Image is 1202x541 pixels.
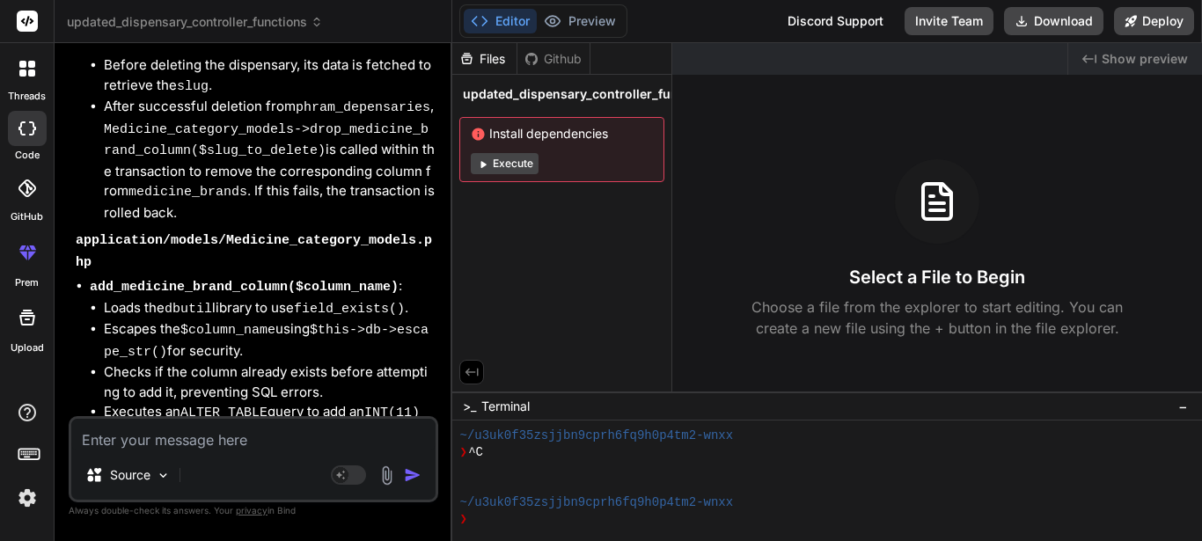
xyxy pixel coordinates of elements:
[459,494,733,511] span: ~/u3uk0f35zsjjbn9cprh6fq9h0p4tm2-wnxx
[15,148,40,163] label: code
[11,340,44,355] label: Upload
[177,79,209,94] code: slug
[76,233,432,270] code: application/models/Medicine_category_models.php
[165,302,212,317] code: dbutil
[104,298,435,320] li: Loads the library to use .
[481,398,530,415] span: Terminal
[849,265,1025,289] h3: Select a File to Begin
[1114,7,1194,35] button: Deploy
[452,50,517,68] div: Files
[740,296,1134,339] p: Choose a file from the explorer to start editing. You can create a new file using the + button in...
[90,276,435,445] li: :
[180,323,275,338] code: $column_name
[1175,392,1191,420] button: −
[459,428,733,444] span: ~/u3uk0f35zsjjbn9cprh6fq9h0p4tm2-wnxx
[104,323,429,360] code: $this->db->escape_str()
[471,153,539,174] button: Execute
[459,444,468,461] span: ❯
[90,34,435,223] li: :
[69,502,438,519] p: Always double-check its answers. Your in Bind
[8,89,46,104] label: threads
[12,483,42,513] img: settings
[463,85,716,103] span: updated_dispensary_controller_functions
[104,402,435,445] li: Executes an query to add an column.
[67,13,323,31] span: updated_dispensary_controller_functions
[296,100,430,115] code: phram_depensaries
[777,7,894,35] div: Discord Support
[90,280,399,295] code: add_medicine_brand_column($column_name)
[11,209,43,224] label: GitHub
[1004,7,1103,35] button: Download
[15,275,39,290] label: prem
[471,125,653,143] span: Install dependencies
[464,9,537,33] button: Editor
[537,9,623,33] button: Preview
[1178,398,1188,415] span: −
[104,55,435,97] li: Before deleting the dispensary, its data is fetched to retrieve the .
[517,50,590,68] div: Github
[156,468,171,483] img: Pick Models
[905,7,993,35] button: Invite Team
[104,122,429,159] code: Medicine_category_models->drop_medicine_brand_column($slug_to_delete)
[1102,50,1188,68] span: Show preview
[104,362,435,402] li: Checks if the column already exists before attempting to add it, preventing SQL errors.
[104,97,435,223] li: After successful deletion from , is called within the transaction to remove the corresponding col...
[294,302,405,317] code: field_exists()
[377,465,397,486] img: attachment
[110,466,150,484] p: Source
[404,466,421,484] img: icon
[459,511,468,528] span: ❯
[468,444,483,461] span: ^C
[180,406,268,420] code: ALTER TABLE
[128,185,247,200] code: medicine_brands
[463,398,476,415] span: >_
[236,505,268,515] span: privacy
[104,319,435,362] li: Escapes the using for security.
